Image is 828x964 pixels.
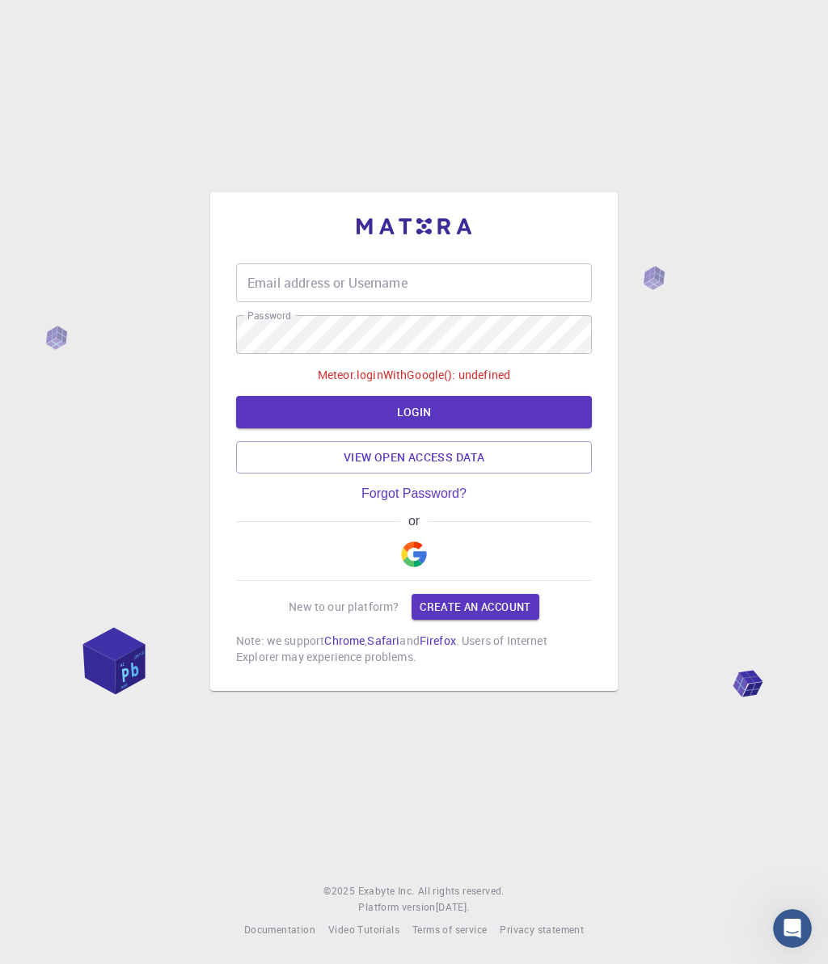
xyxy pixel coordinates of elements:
a: Terms of service [412,922,487,938]
a: [DATE]. [436,899,470,916]
p: Note: we support , and . Users of Internet Explorer may experience problems. [236,633,592,665]
a: Exabyte Inc. [358,883,415,899]
label: Password [247,309,290,322]
span: or [400,514,427,528]
a: Video Tutorials [328,922,399,938]
p: New to our platform? [289,599,399,615]
p: Meteor.loginWithGoogle(): undefined [318,367,510,383]
span: Exabyte Inc. [358,884,415,897]
span: All rights reserved. [418,883,505,899]
span: Terms of service [412,923,487,936]
a: View open access data [236,441,592,474]
span: Privacy statement [500,923,584,936]
a: Safari [367,633,399,648]
button: LOGIN [236,396,592,428]
span: [DATE] . [436,900,470,913]
span: © 2025 [323,883,357,899]
a: Firefox [420,633,456,648]
a: Chrome [324,633,365,648]
a: Privacy statement [500,922,584,938]
span: Video Tutorials [328,923,399,936]
a: Forgot Password? [361,486,467,501]
span: Documentation [244,923,315,936]
img: Google [401,541,427,567]
iframe: Intercom live chat [773,909,812,948]
span: Platform version [358,899,435,916]
a: Create an account [412,594,539,620]
a: Documentation [244,922,315,938]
